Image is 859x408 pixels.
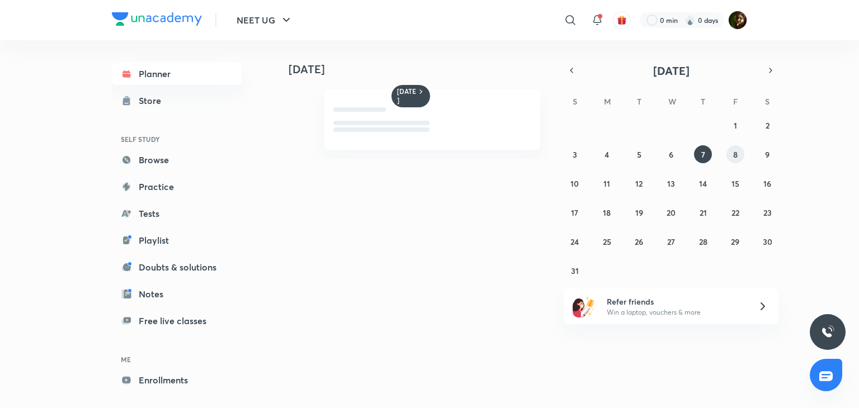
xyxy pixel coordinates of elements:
[733,149,738,160] abbr: August 8, 2025
[598,233,616,250] button: August 25, 2025
[630,145,648,163] button: August 5, 2025
[635,236,643,247] abbr: August 26, 2025
[571,207,578,218] abbr: August 17, 2025
[766,120,770,131] abbr: August 2, 2025
[726,116,744,134] button: August 1, 2025
[701,96,705,107] abbr: Thursday
[758,203,776,221] button: August 23, 2025
[731,178,739,189] abbr: August 15, 2025
[579,63,763,78] button: [DATE]
[758,145,776,163] button: August 9, 2025
[637,96,641,107] abbr: Tuesday
[112,89,242,112] a: Store
[604,96,611,107] abbr: Monday
[731,207,739,218] abbr: August 22, 2025
[397,87,417,105] h6: [DATE]
[728,11,747,30] img: Durgesh
[763,236,772,247] abbr: August 30, 2025
[668,96,676,107] abbr: Wednesday
[662,233,680,250] button: August 27, 2025
[667,236,675,247] abbr: August 27, 2025
[566,203,584,221] button: August 17, 2025
[112,12,202,29] a: Company Logo
[139,94,168,107] div: Store
[573,149,577,160] abbr: August 3, 2025
[566,145,584,163] button: August 3, 2025
[617,15,627,25] img: avatar
[112,130,242,149] h6: SELF STUDY
[758,233,776,250] button: August 30, 2025
[758,116,776,134] button: August 2, 2025
[112,63,242,85] a: Planner
[112,229,242,252] a: Playlist
[669,149,673,160] abbr: August 6, 2025
[701,149,705,160] abbr: August 7, 2025
[635,178,643,189] abbr: August 12, 2025
[635,207,643,218] abbr: August 19, 2025
[758,174,776,192] button: August 16, 2025
[726,145,744,163] button: August 8, 2025
[763,207,772,218] abbr: August 23, 2025
[662,203,680,221] button: August 20, 2025
[726,174,744,192] button: August 15, 2025
[667,178,675,189] abbr: August 13, 2025
[765,149,770,160] abbr: August 9, 2025
[570,178,579,189] abbr: August 10, 2025
[573,295,595,317] img: referral
[630,174,648,192] button: August 12, 2025
[603,207,611,218] abbr: August 18, 2025
[613,11,631,29] button: avatar
[607,307,744,317] p: Win a laptop, vouchers & more
[112,202,242,225] a: Tests
[112,310,242,332] a: Free live classes
[289,63,551,76] h4: [DATE]
[603,236,611,247] abbr: August 25, 2025
[667,207,676,218] abbr: August 20, 2025
[566,174,584,192] button: August 10, 2025
[726,233,744,250] button: August 29, 2025
[694,233,712,250] button: August 28, 2025
[765,96,770,107] abbr: Saturday
[603,178,610,189] abbr: August 11, 2025
[821,325,834,339] img: ttu
[763,178,771,189] abbr: August 16, 2025
[731,236,739,247] abbr: August 29, 2025
[112,149,242,171] a: Browse
[699,178,707,189] abbr: August 14, 2025
[630,203,648,221] button: August 19, 2025
[685,15,696,26] img: streak
[112,12,202,26] img: Company Logo
[662,174,680,192] button: August 13, 2025
[112,175,242,198] a: Practice
[566,262,584,279] button: August 31, 2025
[112,256,242,278] a: Doubts & solutions
[598,145,616,163] button: August 4, 2025
[112,283,242,305] a: Notes
[699,236,707,247] abbr: August 28, 2025
[734,120,737,131] abbr: August 1, 2025
[694,174,712,192] button: August 14, 2025
[700,207,707,218] abbr: August 21, 2025
[653,63,690,78] span: [DATE]
[694,203,712,221] button: August 21, 2025
[112,350,242,369] h6: ME
[570,236,579,247] abbr: August 24, 2025
[726,203,744,221] button: August 22, 2025
[637,149,641,160] abbr: August 5, 2025
[566,233,584,250] button: August 24, 2025
[112,369,242,391] a: Enrollments
[230,9,300,31] button: NEET UG
[733,96,738,107] abbr: Friday
[662,145,680,163] button: August 6, 2025
[607,296,744,307] h6: Refer friends
[630,233,648,250] button: August 26, 2025
[694,145,712,163] button: August 7, 2025
[605,149,609,160] abbr: August 4, 2025
[571,265,579,276] abbr: August 31, 2025
[598,203,616,221] button: August 18, 2025
[598,174,616,192] button: August 11, 2025
[573,96,577,107] abbr: Sunday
